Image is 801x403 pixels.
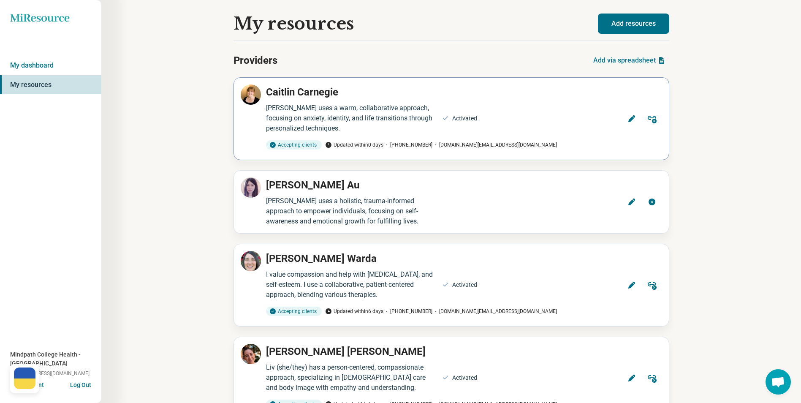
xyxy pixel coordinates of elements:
h2: Providers [234,53,277,68]
span: Updated within 6 days [325,308,383,315]
div: Accepting clients [266,307,322,316]
span: [PHONE_NUMBER] [383,308,432,315]
span: [DOMAIN_NAME][EMAIL_ADDRESS][DOMAIN_NAME] [432,308,557,315]
span: [PHONE_NUMBER] [383,141,432,149]
div: Activated [452,280,477,289]
p: Caitlin Carnegie [266,84,338,100]
p: [PERSON_NAME] Warda [266,251,377,266]
div: I value compassion and help with [MEDICAL_DATA], and self-esteem. I use a collaborative, patient-... [266,270,437,300]
button: Log Out [70,381,91,387]
button: Add resources [598,14,669,34]
div: Open chat [766,369,791,395]
button: Add via spreadsheet [590,50,669,71]
div: [PERSON_NAME] uses a warm, collaborative approach, focusing on anxiety, identity, and life transi... [266,103,437,133]
p: [PERSON_NAME] Au [266,177,359,193]
h1: My resources [234,14,354,33]
div: Activated [452,114,477,123]
div: Activated [452,373,477,382]
div: Accepting clients [266,140,322,150]
span: Updated within 0 days [325,141,383,149]
div: Liv (she/they) has a person-centered, compassionate approach, specializing in [DEMOGRAPHIC_DATA] ... [266,362,437,393]
span: [EMAIL_ADDRESS][DOMAIN_NAME] [10,370,90,377]
span: [DOMAIN_NAME][EMAIL_ADDRESS][DOMAIN_NAME] [432,141,557,149]
span: Mindpath College Health - [GEOGRAPHIC_DATA] [10,350,101,368]
p: [PERSON_NAME] [PERSON_NAME] [266,344,426,359]
div: [PERSON_NAME] uses a holistic, trauma-informed approach to empower individuals, focusing on self-... [266,196,437,226]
